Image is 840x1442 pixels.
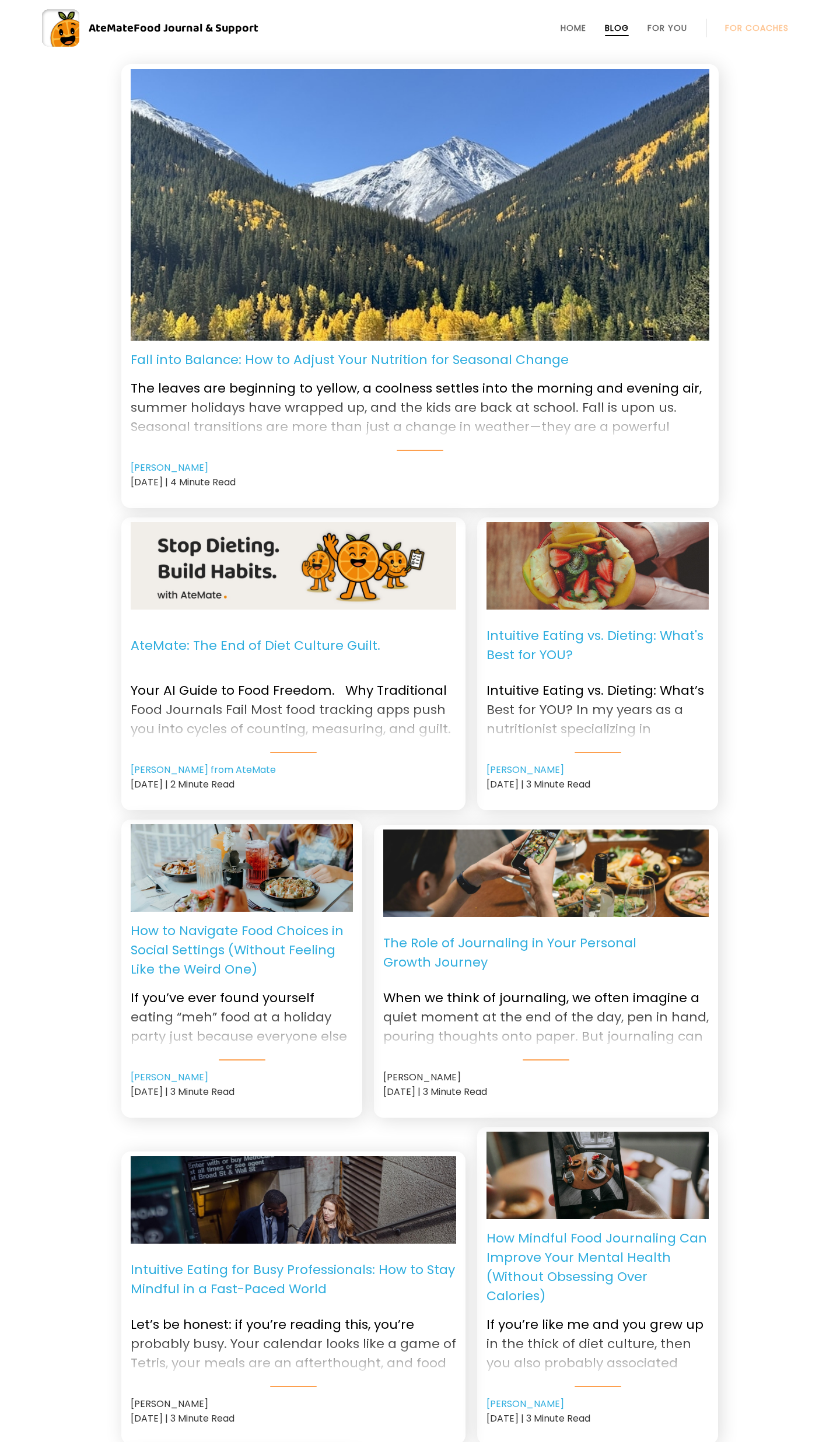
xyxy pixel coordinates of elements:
div: [DATE] | 3 Minute Read [131,1411,456,1426]
div: [DATE] | 3 Minute Read [487,1411,709,1426]
p: Intuitive Eating vs. Dieting: What's Best for YOU? [487,619,709,671]
a: How to Navigate Food Choices in Social Settings (Without Feeling Like the Weird One) If you’ve ev... [131,921,353,1060]
p: When we think of journaling, we often imagine a quiet moment at the end of the day, pen in hand, ... [383,979,709,1044]
a: AteMateFood Journal & Support [42,9,798,47]
a: Stop Dieting. Build Habits. with AteMate [131,522,456,610]
p: AteMate: The End of Diet Culture Guilt. [131,619,380,671]
div: [DATE] | 3 Minute Read [487,777,709,792]
div: [DATE] | 2 Minute Read [131,777,456,792]
a: Role of journaling. Image: Pexels - cottonbro studio [383,829,709,917]
a: intuitive eating for bust professionals. Image: Pexels - Mizuno K [131,1156,456,1244]
p: Fall into Balance: How to Adjust Your Nutrition for Seasonal Change [131,350,569,369]
p: Intuitive Eating for Busy Professionals: How to Stay Mindful in a Fast-Paced World [131,1253,456,1305]
img: Stop Dieting. Build Habits. with AteMate [131,505,456,627]
div: [PERSON_NAME] [383,1070,709,1084]
a: Food Journaling and Mental Health. Image: Pexels - Artem BalashevskyFood Journaling and Mental He... [487,1132,709,1219]
img: Food Journaling and Mental Health. Image: Pexels - Artem BalashevskyFood Journaling and Mental He... [487,1102,709,1248]
a: Intuitive Eating vs. Dieting: What's Best for YOU? Intuitive Eating vs. Dieting: What’s Best for ... [487,619,709,753]
img: intuitive eating for bust professionals. Image: Pexels - Mizuno K [131,1093,456,1308]
img: Autumn in Colorado [131,69,709,341]
a: Fall into Balance: How to Adjust Your Nutrition for Seasonal Change The leaves are beginning to y... [131,350,709,451]
a: Intuitive Eating. Image: Unsplash-giancarlo-duarte [487,522,709,610]
div: AteMate [79,19,258,37]
a: For Coaches [725,23,789,33]
a: [PERSON_NAME] [131,1070,208,1084]
img: Intuitive Eating. Image: Unsplash-giancarlo-duarte [487,504,709,628]
p: The leaves are beginning to yellow, a coolness settles into the morning and evening air, summer h... [131,369,709,435]
div: [DATE] | 3 Minute Read [131,1084,353,1099]
div: [DATE] | 4 Minute Read [131,475,709,489]
img: Social Eating. Image: Pexels - thecactusena ‎ [131,806,353,930]
p: How Mindful Food Journaling Can Improve Your Mental Health (Without Obsessing Over Calories) [487,1228,709,1305]
div: [DATE] | 3 Minute Read [383,1084,709,1099]
a: Blog [605,23,629,33]
a: Home [561,23,586,33]
p: How to Navigate Food Choices in Social Settings (Without Feeling Like the Weird One) [131,921,353,979]
img: Role of journaling. Image: Pexels - cottonbro studio [383,776,709,970]
span: Food Journal & Support [134,19,258,37]
p: The Role of Journaling in Your Personal Growth Journey [383,926,709,979]
a: [PERSON_NAME] [487,1397,564,1411]
p: Intuitive Eating vs. Dieting: What’s Best for YOU? In my years as a nutritionist specializing in ... [487,671,709,737]
p: Let’s be honest: if you’re reading this, you’re probably busy. Your calendar looks like a game of... [131,1305,456,1371]
a: For You [647,23,687,33]
div: [PERSON_NAME] [131,1396,456,1411]
a: AteMate: The End of Diet Culture Guilt. Your AI Guide to Food Freedom. Why Traditional Food Journ... [131,619,456,753]
p: If you’re like me and you grew up in the thick of diet culture, then you also probably associated... [487,1305,709,1371]
a: How Mindful Food Journaling Can Improve Your Mental Health (Without Obsessing Over Calories) If y... [487,1228,709,1387]
a: Social Eating. Image: Pexels - thecactusena ‎ [131,824,353,912]
a: [PERSON_NAME] [487,763,564,777]
a: The Role of Journaling in Your Personal Growth Journey When we think of journaling, we often imag... [383,926,709,1060]
a: [PERSON_NAME] [131,461,208,475]
p: Your AI Guide to Food Freedom. Why Traditional Food Journals Fail Most food tracking apps push yo... [131,671,456,737]
a: [PERSON_NAME] from AteMate [131,763,276,777]
p: If you’ve ever found yourself eating “meh” food at a holiday party just because everyone else was... [131,979,353,1044]
a: Intuitive Eating for Busy Professionals: How to Stay Mindful in a Fast-Paced World Let’s be hones... [131,1253,456,1387]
